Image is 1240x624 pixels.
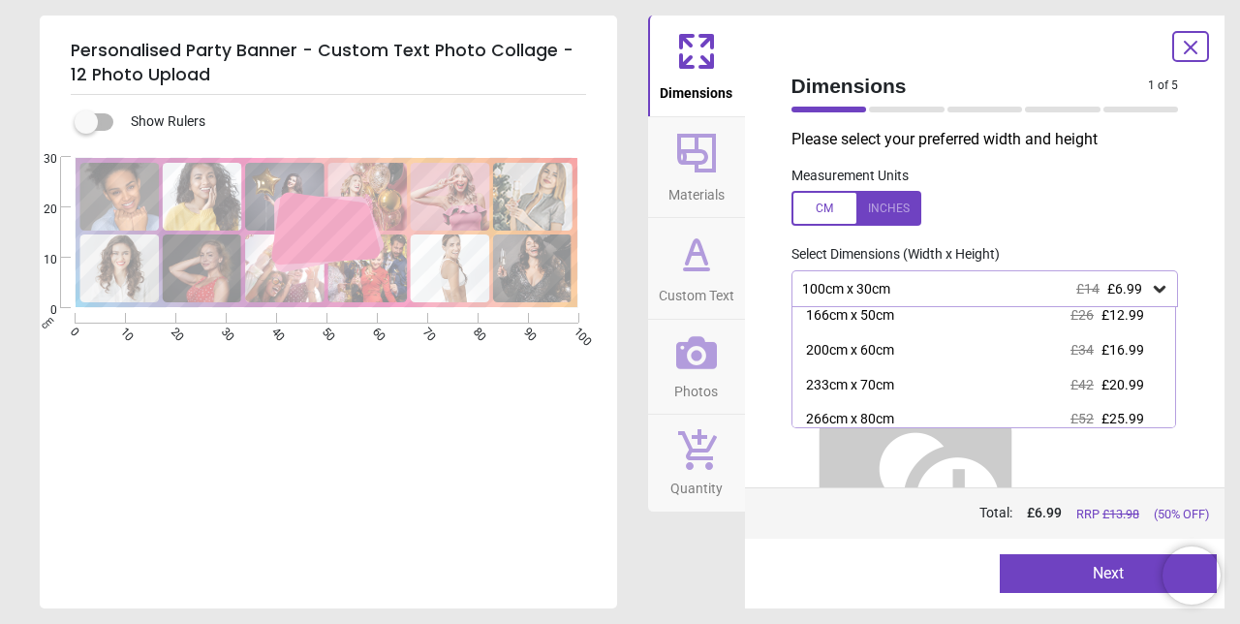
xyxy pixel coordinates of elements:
span: Materials [668,176,725,205]
span: Photos [674,373,718,402]
div: Show Rulers [86,110,617,134]
span: Quantity [670,470,723,499]
div: 200cm x 60cm [806,341,894,360]
span: Custom Text [659,277,734,306]
span: £34 [1070,342,1094,358]
iframe: Brevo live chat [1162,546,1221,605]
span: RRP [1076,506,1139,523]
span: £20.99 [1101,377,1144,392]
span: 0 [20,302,57,319]
span: 6.99 [1035,505,1062,520]
span: £6.99 [1107,281,1142,296]
span: 1 of 5 [1148,78,1178,94]
span: cm [38,314,55,331]
span: 30 [20,151,57,168]
span: (50% OFF) [1154,506,1209,523]
div: Total: [790,504,1210,523]
span: £42 [1070,377,1094,392]
div: 266cm x 80cm [806,410,894,429]
span: Dimensions [791,72,1149,100]
span: £14 [1076,281,1100,296]
h5: Personalised Party Banner - Custom Text Photo Collage - 12 Photo Upload [71,31,586,95]
span: 10 [20,252,57,268]
div: 233cm x 70cm [806,376,894,395]
span: £26 [1070,307,1094,323]
span: £ [1027,504,1062,523]
button: Dimensions [648,16,745,116]
button: Quantity [648,415,745,512]
span: £25.99 [1101,411,1144,426]
span: £ 13.98 [1102,507,1139,521]
button: Next [1000,554,1217,593]
div: 166cm x 50cm [806,306,894,326]
div: 100cm x 30cm [800,281,1151,297]
span: £52 [1070,411,1094,426]
p: Please select your preferred width and height [791,129,1194,150]
img: Helper for size comparison [791,338,1039,586]
span: £16.99 [1101,342,1144,358]
span: Dimensions [660,75,732,104]
span: 20 [20,202,57,218]
button: Custom Text [648,218,745,319]
label: Measurement Units [791,167,909,186]
span: £12.99 [1101,307,1144,323]
button: Materials [648,117,745,218]
label: Select Dimensions (Width x Height) [776,245,1000,265]
button: Photos [648,320,745,415]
